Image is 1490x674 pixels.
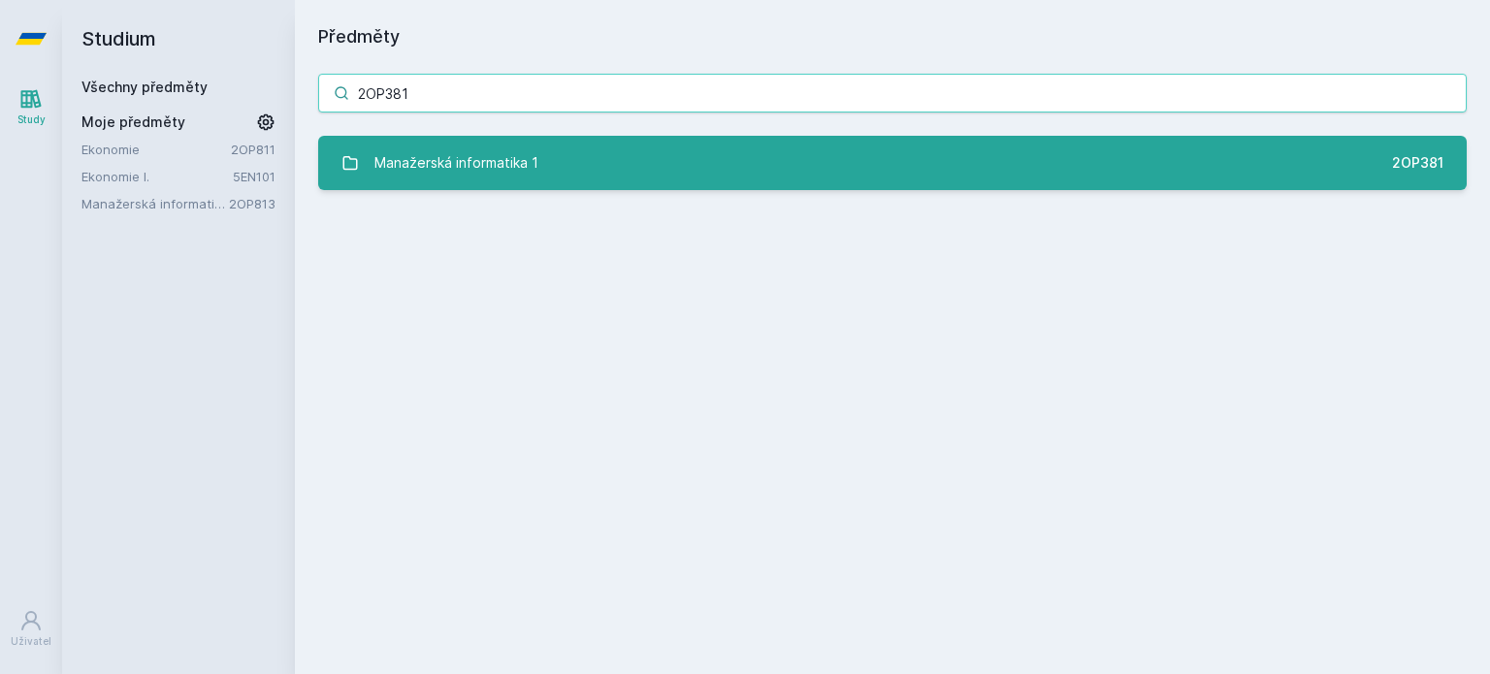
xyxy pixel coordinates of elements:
[318,74,1467,112] input: Název nebo ident předmětu…
[318,23,1467,50] h1: Předměty
[81,140,231,159] a: Ekonomie
[374,144,538,182] div: Manažerská informatika 1
[1392,153,1443,173] div: 2OP381
[81,112,185,132] span: Moje předměty
[229,196,275,211] a: 2OP813
[17,112,46,127] div: Study
[233,169,275,184] a: 5EN101
[4,78,58,137] a: Study
[4,599,58,658] a: Uživatel
[81,167,233,186] a: Ekonomie I.
[81,79,208,95] a: Všechny předměty
[318,136,1467,190] a: Manažerská informatika 1 2OP381
[231,142,275,157] a: 2OP811
[11,634,51,649] div: Uživatel
[81,194,229,213] a: Manažerská informatika 1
